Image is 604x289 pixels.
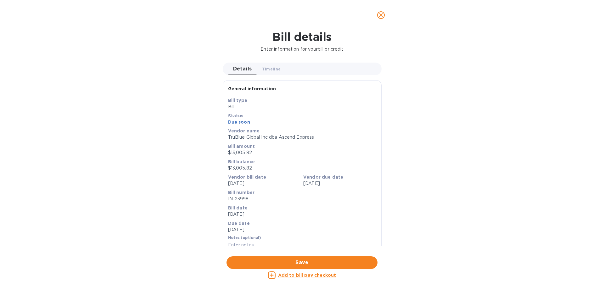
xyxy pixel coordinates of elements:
[228,103,376,110] p: Bill
[228,190,255,195] b: Bill number
[228,205,248,210] b: Bill date
[226,256,377,269] button: Save
[228,196,376,202] p: IN-23998
[228,149,376,156] p: $13,005.82
[228,180,301,187] p: [DATE]
[228,98,247,103] b: Bill type
[5,30,599,43] h1: Bill details
[228,226,376,233] p: [DATE]
[228,86,276,91] b: General information
[232,259,372,266] span: Save
[228,159,255,164] b: Bill balance
[228,119,376,125] p: Due soon
[228,221,250,226] b: Due date
[228,175,266,180] b: Vendor bill date
[262,66,281,72] span: Timeline
[228,144,255,149] b: Bill amount
[5,46,599,53] p: Enter information for your bill or credit
[228,236,261,240] label: Notes (optional)
[228,134,376,141] p: TruBlue Global Inc dba Ascend Express
[228,113,243,118] b: Status
[228,241,376,250] input: Enter notes
[303,180,376,187] p: [DATE]
[228,128,260,133] b: Vendor name
[228,211,376,218] p: [DATE]
[228,165,376,171] p: $13,005.82
[303,175,343,180] b: Vendor due date
[373,8,389,23] button: close
[233,64,252,73] span: Details
[278,273,336,278] u: Add to bill pay checkout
